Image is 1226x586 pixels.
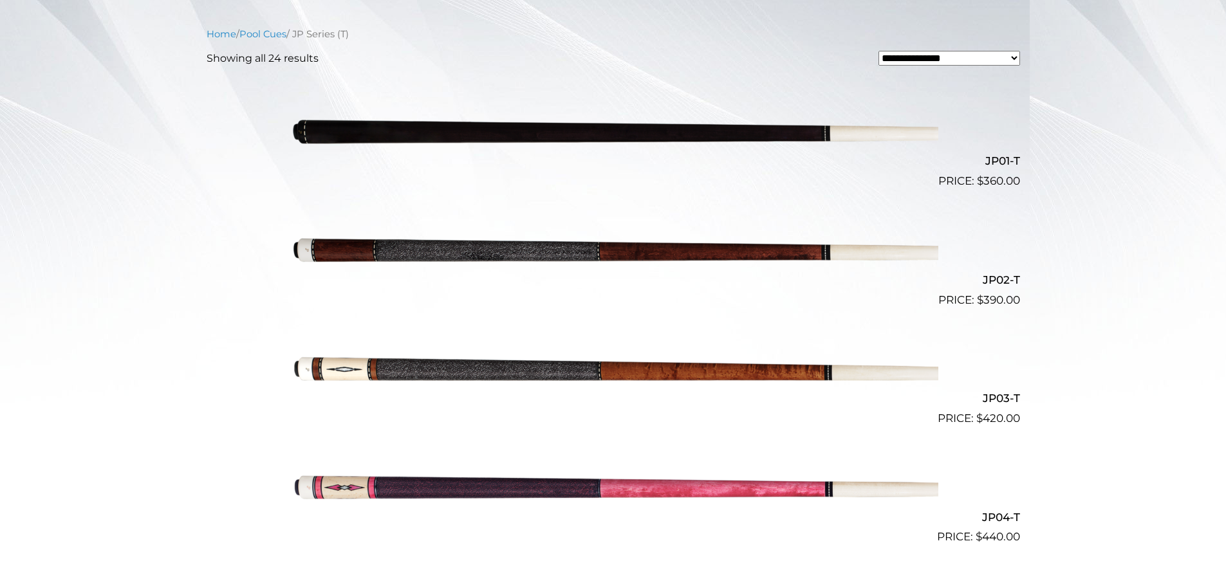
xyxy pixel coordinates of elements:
[207,51,319,66] p: Showing all 24 results
[878,51,1020,66] select: Shop order
[288,314,938,422] img: JP03-T
[288,77,938,185] img: JP01-T
[239,28,286,40] a: Pool Cues
[977,174,983,187] span: $
[207,268,1020,291] h2: JP02-T
[207,432,1020,545] a: JP04-T $440.00
[977,293,983,306] span: $
[207,387,1020,410] h2: JP03-T
[288,432,938,540] img: JP04-T
[976,530,1020,543] bdi: 440.00
[976,412,983,425] span: $
[207,314,1020,427] a: JP03-T $420.00
[207,77,1020,190] a: JP01-T $360.00
[207,27,1020,41] nav: Breadcrumb
[976,412,1020,425] bdi: 420.00
[207,195,1020,308] a: JP02-T $390.00
[976,530,982,543] span: $
[207,28,236,40] a: Home
[977,293,1020,306] bdi: 390.00
[207,149,1020,173] h2: JP01-T
[977,174,1020,187] bdi: 360.00
[207,505,1020,529] h2: JP04-T
[288,195,938,303] img: JP02-T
